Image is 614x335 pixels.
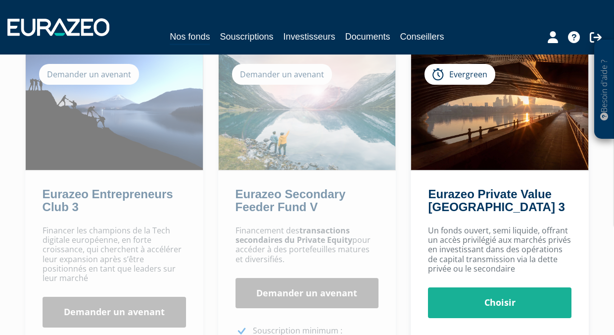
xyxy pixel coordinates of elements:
[7,18,109,36] img: 1732889491-logotype_eurazeo_blanc_rvb.png
[428,226,571,274] p: Un fonds ouvert, semi liquide, offrant un accès privilégié aux marchés privés en investissant dan...
[39,64,139,85] div: Demander un avenant
[428,187,565,214] a: Eurazeo Private Value [GEOGRAPHIC_DATA] 3
[236,187,346,214] a: Eurazeo Secondary Feeder Fund V
[43,297,186,328] a: Demander un avenant
[345,30,390,44] a: Documents
[236,278,379,309] a: Demander un avenant
[43,187,173,214] a: Eurazeo Entrepreneurs Club 3
[170,30,210,45] a: Nos fonds
[43,226,186,283] p: Financer les champions de la Tech digitale européenne, en forte croissance, qui cherchent à accél...
[219,54,396,170] img: Eurazeo Secondary Feeder Fund V
[236,226,379,264] p: Financement des pour accéder à des portefeuilles matures et diversifiés.
[428,287,571,318] a: Choisir
[411,54,588,170] img: Eurazeo Private Value Europe 3
[232,64,332,85] div: Demander un avenant
[236,225,352,245] strong: transactions secondaires du Private Equity
[26,54,203,170] img: Eurazeo Entrepreneurs Club 3
[400,30,444,44] a: Conseillers
[425,64,495,85] div: Evergreen
[220,30,273,44] a: Souscriptions
[599,45,610,134] p: Besoin d'aide ?
[283,30,335,44] a: Investisseurs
